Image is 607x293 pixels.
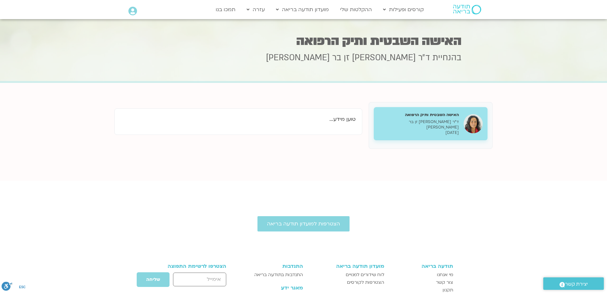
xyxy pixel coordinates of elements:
[154,263,227,269] h3: הצטרפו לרשימת התפוצה
[154,272,227,290] form: טופס חדש
[257,216,350,231] a: הצטרפות למועדון תודעה בריאה
[267,221,340,227] span: הצטרפות למועדון תודעה בריאה
[565,280,588,289] span: יצירת קשר
[213,4,239,16] a: תמכו בנו
[243,4,268,16] a: עזרה
[309,271,384,279] a: לוח שידורים למנויים
[337,4,375,16] a: ההקלטות שלי
[266,52,430,63] span: ד״ר [PERSON_NAME] זן בר [PERSON_NAME]
[146,35,461,47] h1: האישה השבטית ותיק הרפואה
[436,279,453,286] span: צור קשר
[543,277,604,290] a: יצירת קשר
[309,263,384,269] h3: מועדון תודעה בריאה
[346,271,384,279] span: לוח שידורים למנויים
[244,285,303,291] h3: מאגר ידע
[464,114,483,133] img: האישה השבטית ותיק הרפואה
[173,273,226,286] input: אימייל
[379,112,459,118] h5: האישה השבטית ותיק הרפואה
[273,4,332,16] a: מועדון תודעה בריאה
[432,52,461,63] span: בהנחיית
[136,272,170,287] button: שליחה
[391,263,453,269] h3: תודעה בריאה
[379,119,459,130] p: ד״ר [PERSON_NAME] זן בר [PERSON_NAME]
[453,5,481,14] img: תודעה בריאה
[254,271,303,279] span: התנדבות בתודעה בריאה
[309,279,384,286] a: הצטרפות לקורסים
[379,130,459,136] p: [DATE]
[121,115,356,124] p: טוען מידע...
[391,279,453,286] a: צור קשר
[347,279,384,286] span: הצטרפות לקורסים
[391,271,453,279] a: מי אנחנו
[244,271,303,279] a: התנדבות בתודעה בריאה
[437,271,453,279] span: מי אנחנו
[146,277,160,282] span: שליחה
[244,263,303,269] h3: התנדבות
[380,4,427,16] a: קורסים ופעילות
